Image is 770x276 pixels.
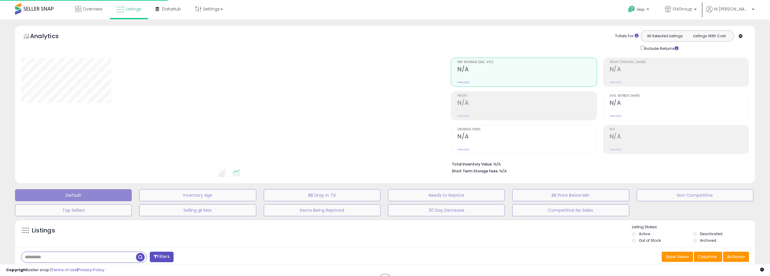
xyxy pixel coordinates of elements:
[610,133,749,141] h2: N/A
[126,6,141,12] span: Listings
[452,168,499,174] b: Short Term Storage Fees:
[15,189,132,201] button: Default
[706,6,754,20] a: Hi [PERSON_NAME]
[6,267,28,273] strong: Copyright
[457,94,596,98] span: Profit
[512,204,629,216] button: Competitive No Sales
[457,66,596,74] h2: N/A
[610,80,621,84] small: Prev: N/A
[457,80,469,84] small: Prev: N/A
[610,148,621,151] small: Prev: N/A
[615,33,639,39] div: Totals For
[452,162,493,167] b: Total Inventory Value:
[457,114,469,118] small: Prev: N/A
[687,32,732,40] button: Listings With Cost
[610,99,749,108] h2: N/A
[452,160,744,167] li: N/A
[637,7,645,12] span: Help
[457,128,596,131] span: Ordered Items
[610,66,749,74] h2: N/A
[457,61,596,64] span: Net Revenue (Exc. VAT)
[628,5,635,13] i: Get Help
[162,6,181,12] span: DataHub
[673,6,692,12] span: GXGroup
[642,32,687,40] button: All Selected Listings
[264,189,380,201] button: BB Drop in 7d
[457,99,596,108] h2: N/A
[139,189,256,201] button: Inventory Age
[6,267,104,273] div: seller snap | |
[500,168,507,174] span: N/A
[388,204,505,216] button: 30 Day Decrease
[457,133,596,141] h2: N/A
[30,32,70,42] h5: Analytics
[264,204,380,216] button: Items Being Repriced
[15,204,132,216] button: Top Sellers
[636,45,686,52] div: Include Returns
[139,204,256,216] button: Selling @ Max
[83,6,102,12] span: Overview
[637,189,753,201] button: Non Competitive
[610,128,749,131] span: ROI
[610,114,621,118] small: Prev: N/A
[388,189,505,201] button: Needs to Reprice
[623,1,655,20] a: Help
[457,148,469,151] small: Prev: N/A
[610,94,749,98] span: Avg. Buybox Share
[714,6,750,12] span: Hi [PERSON_NAME]
[512,189,629,201] button: BB Price Below Min
[610,61,749,64] span: Profit [PERSON_NAME]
